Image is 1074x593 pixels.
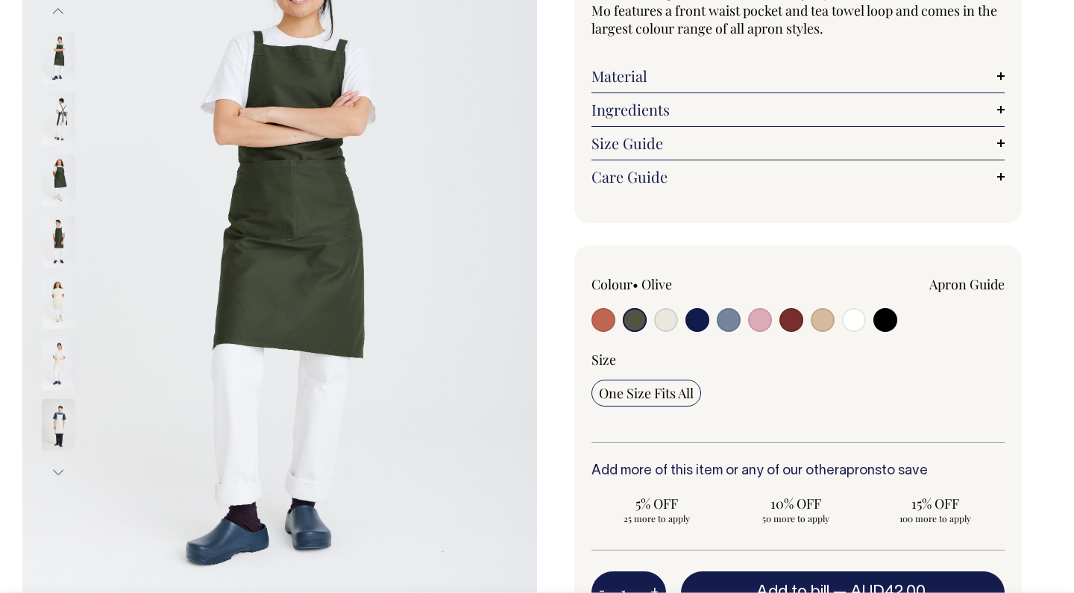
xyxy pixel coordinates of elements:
img: natural [42,277,75,329]
a: Ingredients [591,101,1005,119]
label: Olive [641,275,672,293]
a: Size Guide [591,134,1005,152]
span: One Size Fits All [599,384,694,402]
img: natural [42,338,75,390]
img: olive [42,93,75,145]
a: Apron Guide [929,275,1005,293]
button: Next [47,456,69,489]
div: Colour [591,275,757,293]
input: 10% OFF 50 more to apply [731,490,861,529]
img: natural [42,399,75,451]
a: Material [591,67,1005,85]
img: olive [42,154,75,207]
span: • [632,275,638,293]
span: 15% OFF [877,495,993,512]
input: 15% OFF 100 more to apply [870,490,1000,529]
span: 10% OFF [738,495,854,512]
div: Size [591,351,1005,368]
h6: Add more of this item or any of our other to save [591,464,1005,479]
span: 100 more to apply [877,512,993,524]
img: olive [42,216,75,268]
span: 25 more to apply [599,512,715,524]
input: One Size Fits All [591,380,701,407]
img: olive [42,32,75,84]
input: 5% OFF 25 more to apply [591,490,722,529]
a: aprons [839,465,882,477]
span: 50 more to apply [738,512,854,524]
span: 5% OFF [599,495,715,512]
a: Care Guide [591,168,1005,186]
